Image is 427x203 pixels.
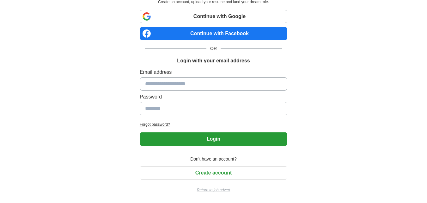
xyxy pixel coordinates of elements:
[140,170,287,175] a: Create account
[177,57,250,65] h1: Login with your email address
[140,132,287,146] button: Login
[140,10,287,23] a: Continue with Google
[140,68,287,76] label: Email address
[140,27,287,40] a: Continue with Facebook
[206,45,221,52] span: OR
[140,122,287,127] a: Forgot password?
[140,187,287,193] a: Return to job advert
[140,93,287,101] label: Password
[140,166,287,180] button: Create account
[186,156,241,162] span: Don't have an account?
